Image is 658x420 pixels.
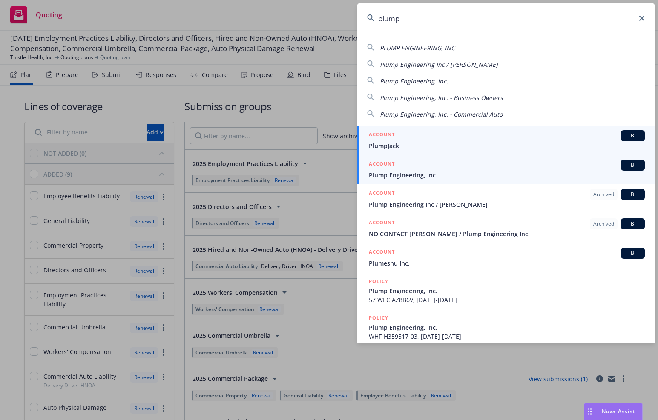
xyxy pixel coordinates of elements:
[369,200,645,209] span: Plump Engineering Inc / [PERSON_NAME]
[357,309,655,346] a: POLICYPlump Engineering, Inc.WHF-H359517-03, [DATE]-[DATE]
[369,160,395,170] h5: ACCOUNT
[624,161,641,169] span: BI
[584,403,643,420] button: Nova Assist
[369,130,395,140] h5: ACCOUNT
[624,132,641,140] span: BI
[593,191,614,198] span: Archived
[380,77,448,85] span: Plump Engineering, Inc.
[369,171,645,180] span: Plump Engineering, Inc.
[369,141,645,150] span: PlumpJack
[369,229,645,238] span: NO CONTACT [PERSON_NAME] / Plump Engineering Inc.
[369,218,395,229] h5: ACCOUNT
[369,248,395,258] h5: ACCOUNT
[357,184,655,214] a: ACCOUNTArchivedBIPlump Engineering Inc / [PERSON_NAME]
[380,110,503,118] span: Plump Engineering, Inc. - Commercial Auto
[380,94,503,102] span: Plump Engineering, Inc. - Business Owners
[624,249,641,257] span: BI
[624,220,641,228] span: BI
[584,403,595,420] div: Drag to move
[369,286,645,295] span: Plump Engineering, Inc.
[369,323,645,332] span: Plump Engineering, Inc.
[369,314,388,322] h5: POLICY
[357,3,655,34] input: Search...
[357,214,655,243] a: ACCOUNTArchivedBINO CONTACT [PERSON_NAME] / Plump Engineering Inc.
[357,155,655,184] a: ACCOUNTBIPlump Engineering, Inc.
[624,191,641,198] span: BI
[369,189,395,199] h5: ACCOUNT
[357,272,655,309] a: POLICYPlump Engineering, Inc.57 WEC AZ8B6V, [DATE]-[DATE]
[369,277,388,286] h5: POLICY
[380,60,498,69] span: Plump Engineering Inc / [PERSON_NAME]
[593,220,614,228] span: Archived
[369,332,645,341] span: WHF-H359517-03, [DATE]-[DATE]
[357,126,655,155] a: ACCOUNTBIPlumpJack
[369,259,645,268] span: Plumeshu Inc.
[380,44,455,52] span: PLUMP ENGINEERING, INC
[602,408,635,415] span: Nova Assist
[357,243,655,272] a: ACCOUNTBIPlumeshu Inc.
[369,295,645,304] span: 57 WEC AZ8B6V, [DATE]-[DATE]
